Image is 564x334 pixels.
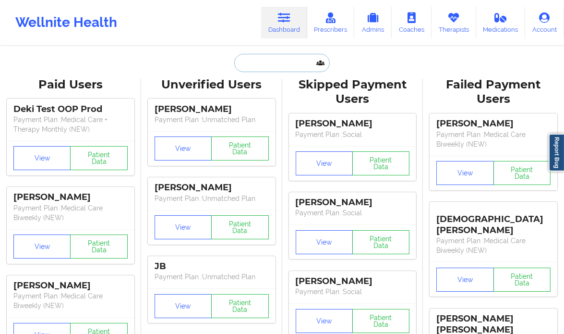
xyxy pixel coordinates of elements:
p: Payment Plan : Unmatched Plan [155,194,269,203]
a: Report Bug [549,134,564,172]
p: Payment Plan : Medical Care Biweekly (NEW) [436,130,551,149]
button: Patient Data [493,268,551,292]
button: View [296,230,353,254]
div: [PERSON_NAME] [296,276,410,287]
button: View [155,294,212,318]
div: [PERSON_NAME] [13,280,128,291]
button: View [436,268,493,292]
button: Patient Data [493,161,551,185]
button: View [13,235,71,259]
div: [PERSON_NAME] [155,182,269,193]
div: [DEMOGRAPHIC_DATA][PERSON_NAME] [436,207,551,236]
a: Account [525,7,564,38]
p: Payment Plan : Medical Care + Therapy Monthly (NEW) [13,115,128,134]
button: Patient Data [352,230,409,254]
a: Prescribers [307,7,355,38]
button: View [436,161,493,185]
button: Patient Data [211,294,268,318]
div: [PERSON_NAME] [296,118,410,129]
button: View [296,151,353,175]
button: View [13,146,71,170]
a: Coaches [392,7,432,38]
p: Payment Plan : Medical Care Biweekly (NEW) [436,236,551,255]
div: [PERSON_NAME] [13,192,128,203]
div: Paid Users [7,77,134,92]
button: Patient Data [70,146,127,170]
p: Payment Plan : Social [296,287,410,297]
a: Therapists [432,7,476,38]
p: Payment Plan : Unmatched Plan [155,272,269,282]
p: Payment Plan : Medical Care Biweekly (NEW) [13,291,128,310]
a: Dashboard [261,7,307,38]
button: View [155,215,212,239]
button: View [155,136,212,161]
div: Deki Test OOP Prod [13,104,128,115]
p: Payment Plan : Social [296,208,410,218]
div: Unverified Users [148,77,276,92]
p: Payment Plan : Social [296,130,410,139]
button: Patient Data [211,136,268,161]
a: Medications [476,7,526,38]
button: View [296,309,353,333]
button: Patient Data [70,235,127,259]
div: Failed Payment Users [430,77,557,107]
div: [PERSON_NAME] [155,104,269,115]
div: JB [155,261,269,272]
p: Payment Plan : Medical Care Biweekly (NEW) [13,203,128,223]
div: Skipped Payment Users [289,77,417,107]
button: Patient Data [352,151,409,175]
a: Admins [354,7,392,38]
div: [PERSON_NAME] [296,197,410,208]
p: Payment Plan : Unmatched Plan [155,115,269,124]
button: Patient Data [352,309,409,333]
div: [PERSON_NAME] [436,118,551,129]
button: Patient Data [211,215,268,239]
